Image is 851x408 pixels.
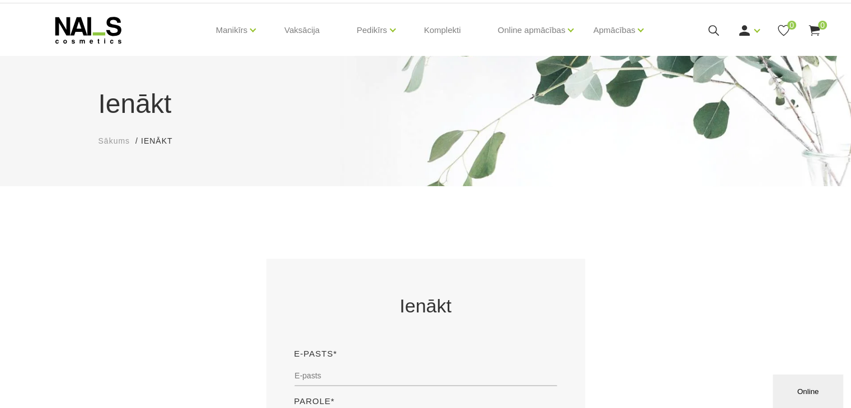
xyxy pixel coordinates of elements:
h2: Ienākt [294,292,557,319]
a: Komplekti [415,3,470,57]
h1: Ienākt [98,84,753,124]
span: 0 [787,21,796,30]
a: Pedikīrs [356,8,387,53]
a: Manikīrs [216,8,248,53]
input: E-pasts [294,365,557,386]
a: Apmācības [593,8,635,53]
span: 0 [818,21,827,30]
a: Sākums [98,135,130,147]
a: 0 [807,23,821,37]
label: Parole* [294,395,335,408]
li: Ienākt [141,135,184,147]
a: Online apmācības [497,8,565,53]
a: 0 [777,23,791,37]
a: Vaksācija [275,3,328,57]
iframe: chat widget [773,372,845,408]
span: Sākums [98,136,130,145]
label: E-pasts* [294,347,337,360]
